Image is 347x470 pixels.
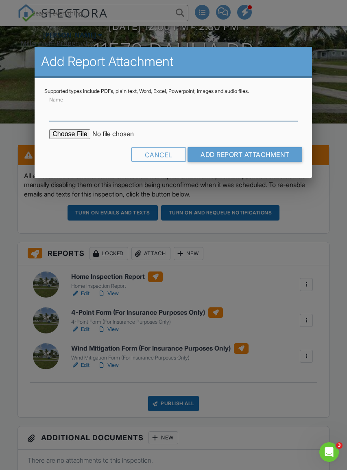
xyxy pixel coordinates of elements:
iframe: Intercom live chat [319,442,339,462]
span: 3 [336,442,343,449]
input: Add Report Attachment [188,147,303,162]
h2: Add Report Attachment [41,53,306,70]
div: Supported types include PDFs, plain text, Word, Excel, Powerpoint, images and audio files. [44,88,302,95]
label: Name [49,96,63,104]
div: Cancel [131,147,186,162]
